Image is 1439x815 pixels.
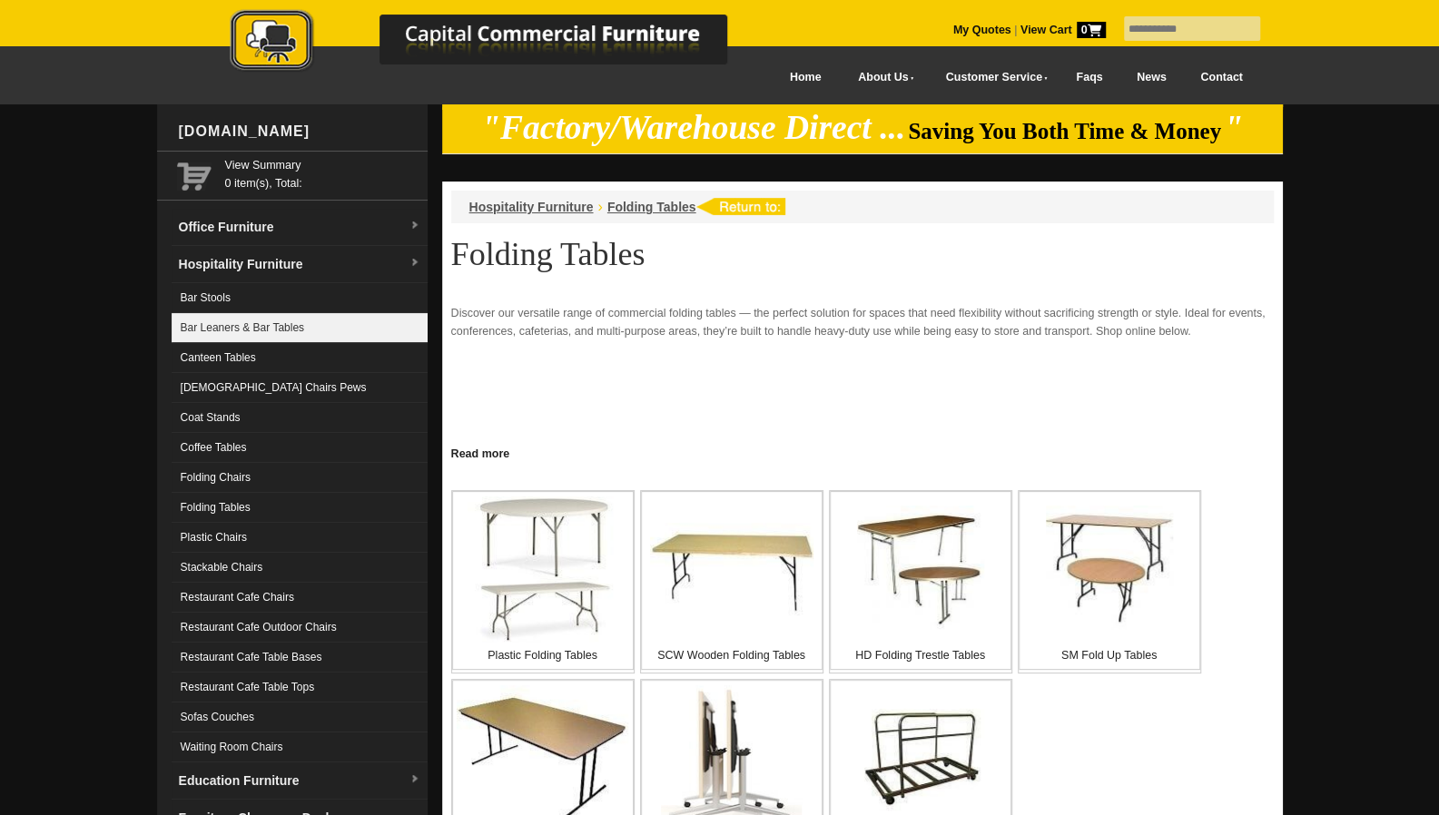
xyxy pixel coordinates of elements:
img: dropdown [409,258,420,269]
a: Restaurant Cafe Table Tops [172,673,428,702]
a: Folding Tables [607,200,696,214]
img: SM Fold Up Tables [1046,506,1173,633]
em: "Factory/Warehouse Direct ... [481,109,905,146]
a: Bar Leaners & Bar Tables [172,313,428,343]
p: HD Folding Trestle Tables [831,646,1010,664]
a: News [1119,57,1183,98]
a: Folding Chairs [172,463,428,493]
a: [DEMOGRAPHIC_DATA] Chairs Pews [172,373,428,403]
a: Coffee Tables [172,433,428,463]
a: Sofas Couches [172,702,428,732]
a: Customer Service [925,57,1059,98]
a: Restaurant Cafe Outdoor Chairs [172,613,428,643]
a: View Summary [225,156,420,174]
a: Education Furnituredropdown [172,762,428,800]
a: Folding Tables [172,493,428,523]
span: 0 [1077,22,1106,38]
a: Restaurant Cafe Chairs [172,583,428,613]
a: Faqs [1060,57,1120,98]
a: Stackable Chairs [172,553,428,583]
p: Discover our versatile range of commercial folding tables — the perfect solution for spaces that ... [451,304,1274,340]
img: Plastic Folding Tables [468,496,617,642]
a: SM Fold Up Tables SM Fold Up Tables [1018,490,1201,673]
h1: Folding Tables [451,237,1274,271]
a: Hospitality Furniture [469,200,594,214]
a: Click to read more [442,440,1283,463]
img: HD Folding Trestle Tables [857,506,984,633]
a: Plastic Chairs [172,523,428,553]
a: About Us [838,57,925,98]
a: Restaurant Cafe Table Bases [172,643,428,673]
a: Plastic Folding Tables Plastic Folding Tables [451,490,635,673]
p: SCW Wooden Folding Tables [642,646,822,664]
a: Hospitality Furnituredropdown [172,246,428,283]
a: Capital Commercial Furniture Logo [180,9,815,81]
img: dropdown [409,221,420,231]
img: Capital Commercial Furniture Logo [180,9,815,75]
a: Bar Stools [172,283,428,313]
a: SCW Wooden Folding Tables SCW Wooden Folding Tables [640,490,823,673]
p: Plastic Folding Tables [453,646,633,664]
a: Coat Stands [172,403,428,433]
a: Contact [1183,57,1259,98]
p: SM Fold Up Tables [1020,646,1199,664]
em: " [1224,109,1243,146]
li: › [597,198,602,216]
span: Saving You Both Time & Money [908,119,1221,143]
img: return to [695,198,785,215]
img: SCW Wooden Folding Tables [650,523,813,615]
a: My Quotes [953,24,1011,36]
a: View Cart0 [1017,24,1105,36]
img: dropdown [409,774,420,785]
a: Canteen Tables [172,343,428,373]
strong: View Cart [1020,24,1106,36]
a: Office Furnituredropdown [172,209,428,246]
div: [DOMAIN_NAME] [172,104,428,159]
a: Waiting Room Chairs [172,732,428,762]
span: 0 item(s), Total: [225,156,420,190]
a: HD Folding Trestle Tables HD Folding Trestle Tables [829,490,1012,673]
